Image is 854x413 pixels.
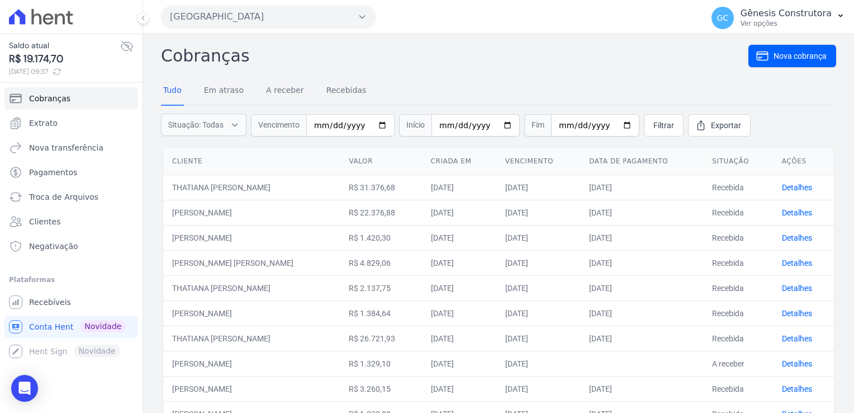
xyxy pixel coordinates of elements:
a: Filtrar [644,114,684,137]
a: Negativação [4,235,138,257]
span: Início [399,114,431,137]
a: Recebíveis [4,291,138,313]
td: THATIANA [PERSON_NAME] [163,175,340,200]
a: Conta Hent Novidade [4,316,138,338]
td: [PERSON_NAME] [163,225,340,250]
td: [DATE] [422,175,496,200]
a: A receber [264,77,306,106]
td: Recebida [703,200,772,225]
td: R$ 1.384,64 [340,301,421,326]
td: A receber [703,351,772,376]
a: Detalhes [782,233,812,242]
a: Detalhes [782,309,812,318]
td: [DATE] [580,275,703,301]
div: Plataformas [9,273,134,287]
a: Detalhes [782,183,812,192]
td: Recebida [703,376,772,401]
a: Nova transferência [4,137,138,159]
td: R$ 1.329,10 [340,351,421,376]
span: Clientes [29,216,60,227]
a: Troca de Arquivos [4,186,138,208]
td: [DATE] [422,376,496,401]
th: Vencimento [496,148,580,175]
td: R$ 31.376,68 [340,175,421,200]
span: Nova transferência [29,142,103,153]
a: Clientes [4,210,138,233]
td: [DATE] [580,175,703,200]
a: Detalhes [782,359,812,368]
span: Cobranças [29,93,70,104]
td: [DATE] [580,250,703,275]
td: [DATE] [496,175,580,200]
th: Valor [340,148,421,175]
nav: Sidebar [9,87,134,363]
td: [DATE] [496,200,580,225]
td: Recebida [703,326,772,351]
td: [DATE] [422,225,496,250]
td: [PERSON_NAME] [163,200,340,225]
span: R$ 19.174,70 [9,51,120,67]
td: [DATE] [422,301,496,326]
td: [PERSON_NAME] [163,351,340,376]
td: [DATE] [580,326,703,351]
td: R$ 26.721,93 [340,326,421,351]
span: Recebíveis [29,297,71,308]
td: THATIANA [PERSON_NAME] [163,275,340,301]
td: [DATE] [422,326,496,351]
td: Recebida [703,301,772,326]
span: Negativação [29,241,78,252]
td: [DATE] [496,275,580,301]
span: Fim [524,114,551,137]
span: Conta Hent [29,321,73,332]
button: Situação: Todas [161,114,246,136]
td: [DATE] [496,376,580,401]
th: Ações [773,148,834,175]
a: Detalhes [782,208,812,217]
td: [DATE] [580,200,703,225]
a: Detalhes [782,284,812,293]
td: [PERSON_NAME] [PERSON_NAME] [163,250,340,275]
td: Recebida [703,250,772,275]
span: Extrato [29,118,58,129]
span: Pagamentos [29,167,77,178]
td: R$ 2.137,75 [340,275,421,301]
a: Nova cobrança [748,45,836,67]
td: R$ 22.376,88 [340,200,421,225]
span: Vencimento [251,114,306,137]
span: Filtrar [653,120,674,131]
span: Novidade [80,320,126,332]
th: Data de pagamento [580,148,703,175]
a: Cobranças [4,87,138,110]
td: Recebida [703,225,772,250]
td: [DATE] [422,275,496,301]
td: [DATE] [496,301,580,326]
td: [DATE] [422,250,496,275]
td: [DATE] [496,250,580,275]
td: Recebida [703,175,772,200]
td: [DATE] [580,376,703,401]
td: THATIANA [PERSON_NAME] [163,326,340,351]
a: Pagamentos [4,161,138,184]
th: Situação [703,148,772,175]
span: Nova cobrança [774,50,827,62]
th: Cliente [163,148,340,175]
td: [DATE] [496,326,580,351]
a: Recebidas [324,77,369,106]
td: [DATE] [496,351,580,376]
a: Detalhes [782,384,812,393]
button: GC Gênesis Construtora Ver opções [703,2,854,34]
td: R$ 3.260,15 [340,376,421,401]
td: R$ 4.829,06 [340,250,421,275]
span: Situação: Todas [168,119,224,130]
td: [DATE] [580,301,703,326]
td: [DATE] [422,351,496,376]
div: Open Intercom Messenger [11,375,38,402]
span: Exportar [711,120,741,131]
td: R$ 1.420,30 [340,225,421,250]
span: GC [717,14,728,22]
p: Ver opções [741,19,832,28]
td: Recebida [703,275,772,301]
span: Troca de Arquivos [29,191,98,203]
span: [DATE] 09:37 [9,67,120,77]
button: [GEOGRAPHIC_DATA] [161,6,376,28]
